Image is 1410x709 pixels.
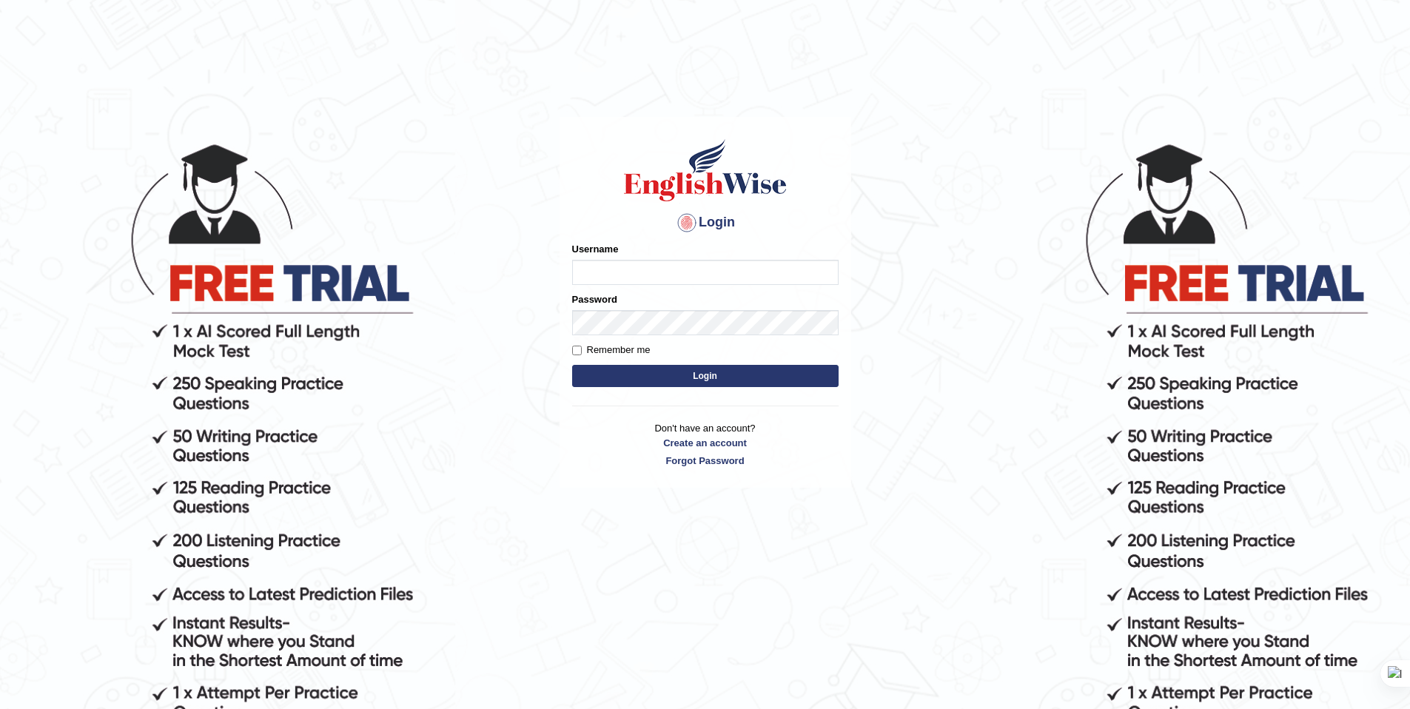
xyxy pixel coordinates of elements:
[621,137,790,204] img: Logo of English Wise sign in for intelligent practice with AI
[572,211,839,235] h4: Login
[572,421,839,467] p: Don't have an account?
[572,365,839,387] button: Login
[572,454,839,468] a: Forgot Password
[572,242,619,256] label: Username
[572,436,839,450] a: Create an account
[572,346,582,355] input: Remember me
[572,343,651,357] label: Remember me
[572,292,617,306] label: Password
